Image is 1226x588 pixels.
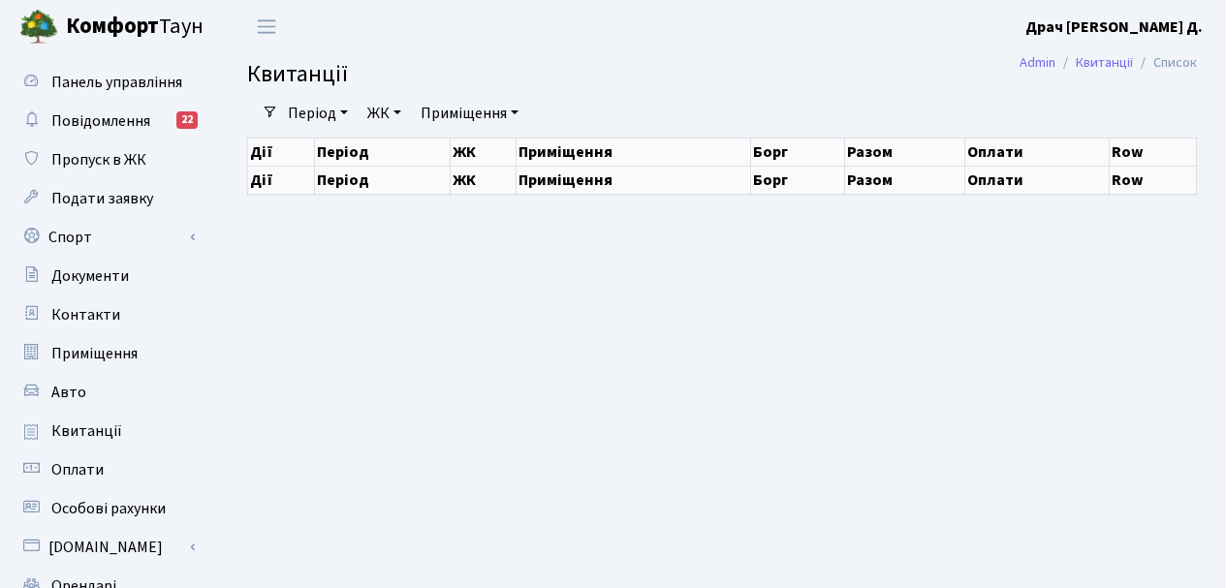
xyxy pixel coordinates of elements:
[51,265,129,287] span: Документи
[450,166,517,194] th: ЖК
[280,97,356,130] a: Період
[314,166,450,194] th: Період
[1025,16,1203,38] b: Драч [PERSON_NAME] Д.
[751,138,845,166] th: Борг
[51,420,122,442] span: Квитанції
[10,257,204,295] a: Документи
[242,11,291,43] button: Переключити навігацію
[845,166,964,194] th: Разом
[51,149,146,170] span: Пропуск в ЖК
[51,188,153,209] span: Подати заявку
[10,102,204,140] a: Повідомлення22
[360,97,409,130] a: ЖК
[990,43,1226,83] nav: breadcrumb
[964,138,1109,166] th: Оплати
[1109,138,1196,166] th: Row
[964,166,1109,194] th: Оплати
[51,498,166,519] span: Особові рахунки
[845,138,964,166] th: Разом
[10,140,204,179] a: Пропуск в ЖК
[66,11,159,42] b: Комфорт
[248,138,315,166] th: Дії
[51,304,120,325] span: Контакти
[51,459,104,480] span: Оплати
[51,110,150,132] span: Повідомлення
[1020,52,1055,73] a: Admin
[51,382,86,403] span: Авто
[314,138,450,166] th: Період
[10,412,204,450] a: Квитанції
[10,334,204,373] a: Приміщення
[19,8,58,46] img: logo.png
[51,343,138,364] span: Приміщення
[1109,166,1196,194] th: Row
[517,138,751,166] th: Приміщення
[1133,52,1197,74] li: Список
[51,72,182,93] span: Панель управління
[10,373,204,412] a: Авто
[10,63,204,102] a: Панель управління
[10,489,204,528] a: Особові рахунки
[751,166,845,194] th: Борг
[10,218,204,257] a: Спорт
[413,97,526,130] a: Приміщення
[10,179,204,218] a: Подати заявку
[1076,52,1133,73] a: Квитанції
[66,11,204,44] span: Таун
[10,450,204,489] a: Оплати
[248,166,315,194] th: Дії
[176,111,198,129] div: 22
[10,528,204,567] a: [DOMAIN_NAME]
[10,295,204,334] a: Контакти
[247,57,348,91] span: Квитанції
[517,166,751,194] th: Приміщення
[450,138,517,166] th: ЖК
[1025,15,1203,39] a: Драч [PERSON_NAME] Д.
